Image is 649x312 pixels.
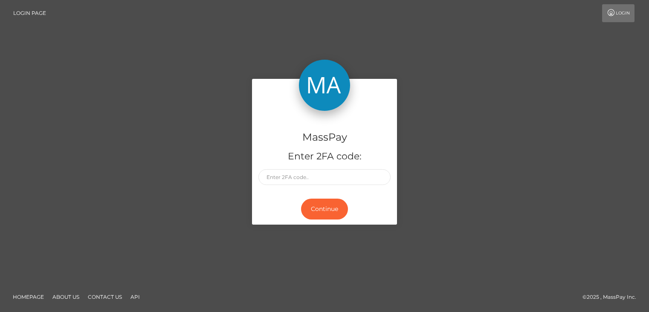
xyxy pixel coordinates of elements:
h4: MassPay [258,130,391,145]
a: Login [602,4,635,22]
h5: Enter 2FA code: [258,150,391,163]
a: About Us [49,290,83,303]
div: © 2025 , MassPay Inc. [582,292,643,302]
a: Homepage [9,290,47,303]
a: API [127,290,143,303]
input: Enter 2FA code.. [258,169,391,185]
a: Login Page [13,4,46,22]
img: MassPay [299,60,350,111]
a: Contact Us [84,290,125,303]
button: Continue [301,199,348,220]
